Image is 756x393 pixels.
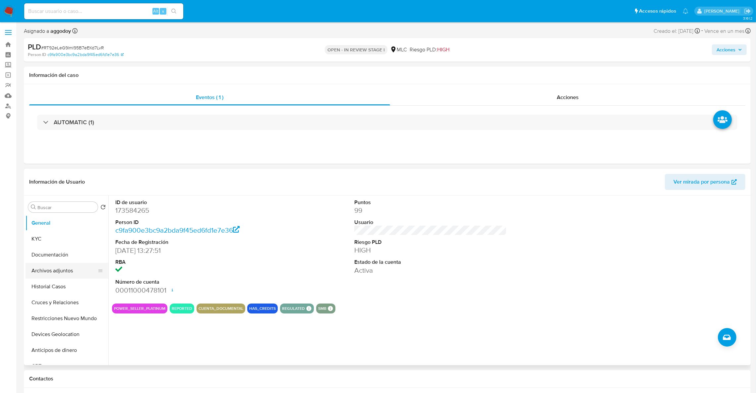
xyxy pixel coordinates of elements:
[26,342,108,358] button: Anticipos de dinero
[115,219,268,226] dt: Person ID
[54,119,94,126] h3: AUTOMATIC (1)
[704,28,744,35] span: Vence en un mes
[115,225,240,235] a: c9fa900e3bc9a2bda9f45ed6fd1e7e36
[26,247,108,263] button: Documentación
[683,8,688,14] a: Notificaciones
[26,263,103,279] button: Archivos adjuntos
[196,93,223,101] span: Eventos ( 1 )
[354,239,507,246] dt: Riesgo PLD
[26,295,108,310] button: Cruces y Relaciones
[115,199,268,206] dt: ID de usuario
[639,8,676,15] span: Accesos rápidos
[28,52,46,58] b: Person ID
[41,44,104,51] span: # RT92eLeG9lml95B7eEKd7LvR
[47,52,124,58] a: c9fa900e3bc9a2bda9f45ed6fd1e7e36
[712,44,747,55] button: Acciones
[654,27,700,35] div: Creado el: [DATE]
[325,45,387,54] p: OPEN - IN REVIEW STAGE I
[26,279,108,295] button: Historial Casos
[24,28,71,35] span: Asignado a
[115,239,268,246] dt: Fecha de Registración
[701,27,703,35] span: -
[744,8,751,15] a: Salir
[673,174,730,190] span: Ver mirada por persona
[410,46,449,53] span: Riesgo PLD:
[49,27,71,35] b: aggodoy
[153,8,158,14] span: Alt
[115,286,268,295] dd: 00011000478101
[354,206,507,215] dd: 99
[100,204,106,212] button: Volver al orden por defecto
[26,310,108,326] button: Restricciones Nuevo Mundo
[26,326,108,342] button: Devices Geolocation
[390,46,407,53] div: MLC
[115,246,268,255] dd: [DATE] 13:27:51
[115,206,268,215] dd: 173584265
[704,8,742,14] p: agustina.godoy@mercadolibre.com
[354,199,507,206] dt: Puntos
[665,174,745,190] button: Ver mirada por persona
[354,219,507,226] dt: Usuario
[24,7,183,16] input: Buscar usuario o caso...
[29,375,745,382] h1: Contactos
[28,41,41,52] b: PLD
[717,44,735,55] span: Acciones
[31,204,36,210] button: Buscar
[26,358,108,374] button: CBT
[354,266,507,275] dd: Activa
[26,231,108,247] button: KYC
[354,258,507,266] dt: Estado de la cuenta
[162,8,164,14] span: s
[29,72,745,79] h1: Información del caso
[354,246,507,255] dd: HIGH
[557,93,579,101] span: Acciones
[167,7,181,16] button: search-icon
[26,215,108,231] button: General
[37,115,737,130] div: AUTOMATIC (1)
[115,258,268,266] dt: RBA
[115,278,268,286] dt: Número de cuenta
[437,46,449,53] span: HIGH
[29,179,85,185] h1: Información de Usuario
[37,204,95,210] input: Buscar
